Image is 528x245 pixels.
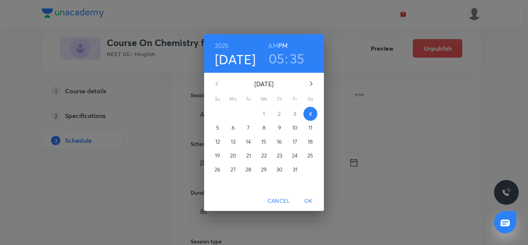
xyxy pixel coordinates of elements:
[285,50,288,67] h3: :
[261,152,267,159] p: 22
[288,149,302,163] button: 24
[211,95,225,103] span: Su
[292,124,298,132] p: 10
[257,121,271,135] button: 8
[273,149,286,163] button: 23
[211,149,225,163] button: 19
[288,163,302,176] button: 31
[216,124,219,132] p: 5
[278,124,281,132] p: 9
[292,152,298,159] p: 24
[278,40,288,51] button: PM
[288,95,302,103] span: Fr
[226,79,302,89] p: [DATE]
[299,196,318,206] span: OK
[226,163,240,176] button: 27
[242,121,255,135] button: 7
[267,196,290,206] span: Cancel
[303,135,317,149] button: 18
[211,121,225,135] button: 5
[211,163,225,176] button: 26
[264,194,293,208] button: Cancel
[273,135,286,149] button: 16
[307,152,313,159] p: 25
[246,152,251,159] p: 21
[230,152,236,159] p: 20
[226,121,240,135] button: 6
[288,121,302,135] button: 10
[257,95,271,103] span: We
[215,166,220,173] p: 26
[296,194,321,208] button: OK
[215,40,229,51] button: 2025
[215,152,220,159] p: 19
[246,138,251,146] p: 14
[276,166,283,173] p: 30
[273,163,286,176] button: 30
[226,149,240,163] button: 20
[273,95,286,103] span: Th
[273,121,286,135] button: 9
[261,138,266,146] p: 15
[277,152,282,159] p: 23
[290,50,305,67] button: 35
[257,163,271,176] button: 29
[309,110,312,118] p: 4
[242,163,255,176] button: 28
[308,124,312,132] p: 11
[277,138,282,146] p: 16
[257,135,271,149] button: 15
[261,166,267,173] p: 29
[293,138,297,146] p: 17
[242,135,255,149] button: 14
[303,95,317,103] span: Sa
[231,138,235,146] p: 13
[293,166,297,173] p: 31
[288,135,302,149] button: 17
[245,166,251,173] p: 28
[268,40,278,51] button: AM
[303,149,317,163] button: 25
[230,166,236,173] p: 27
[226,95,240,103] span: Mo
[308,138,313,146] p: 18
[215,138,220,146] p: 12
[226,135,240,149] button: 13
[211,135,225,149] button: 12
[232,124,235,132] p: 6
[303,107,317,121] button: 4
[215,51,256,67] button: [DATE]
[242,149,255,163] button: 21
[257,149,271,163] button: 22
[247,124,250,132] p: 7
[262,124,266,132] p: 8
[242,95,255,103] span: Tu
[269,50,284,67] button: 05
[303,121,317,135] button: 11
